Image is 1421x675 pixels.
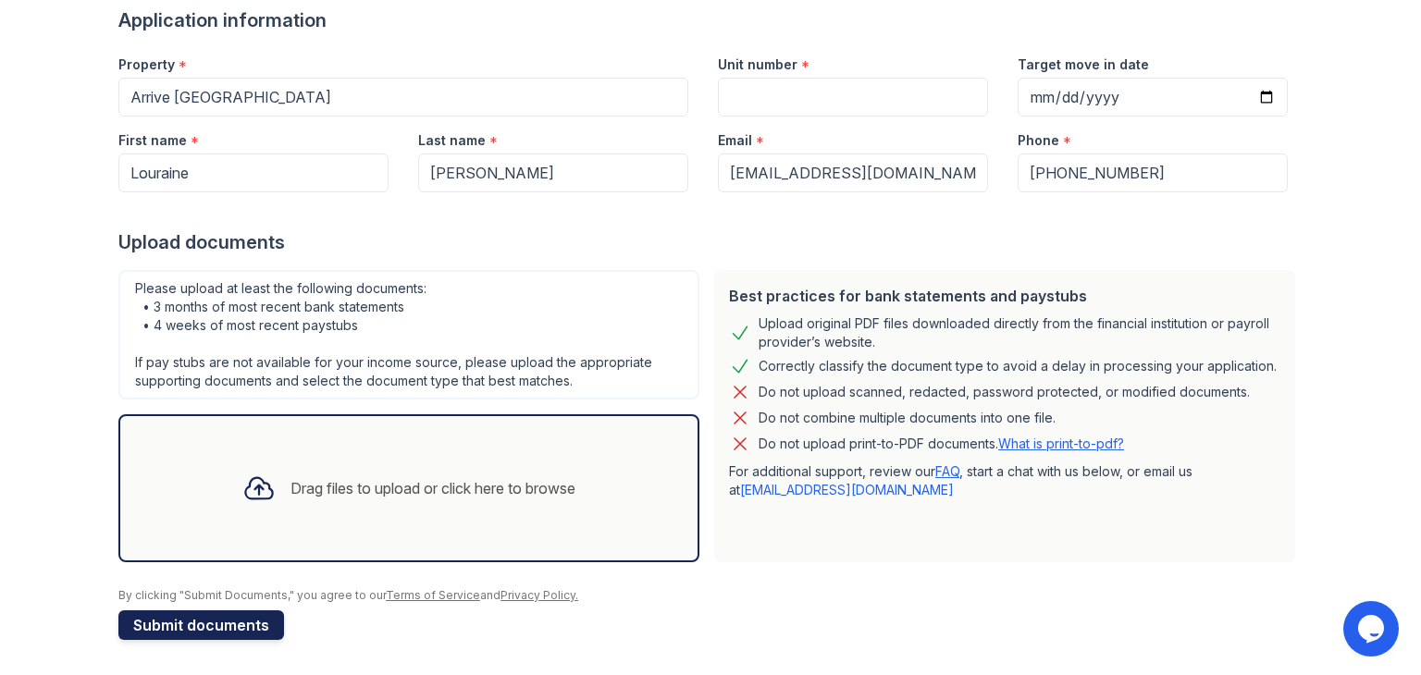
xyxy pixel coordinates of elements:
[386,588,480,602] a: Terms of Service
[118,131,187,150] label: First name
[998,436,1124,451] a: What is print-to-pdf?
[118,610,284,640] button: Submit documents
[118,229,1303,255] div: Upload documents
[729,462,1280,499] p: For additional support, review our , start a chat with us below, or email us at
[759,435,1124,453] p: Do not upload print-to-PDF documents.
[759,314,1280,351] div: Upload original PDF files downloaded directly from the financial institution or payroll provider’...
[118,7,1303,33] div: Application information
[1343,601,1402,657] iframe: chat widget
[729,285,1280,307] div: Best practices for bank statements and paystubs
[759,407,1056,429] div: Do not combine multiple documents into one file.
[500,588,578,602] a: Privacy Policy.
[759,381,1250,403] div: Do not upload scanned, redacted, password protected, or modified documents.
[718,55,797,74] label: Unit number
[118,270,699,399] div: Please upload at least the following documents: • 3 months of most recent bank statements • 4 wee...
[290,477,575,499] div: Drag files to upload or click here to browse
[118,55,175,74] label: Property
[1018,55,1149,74] label: Target move in date
[759,355,1277,377] div: Correctly classify the document type to avoid a delay in processing your application.
[718,131,752,150] label: Email
[740,482,954,497] a: [EMAIL_ADDRESS][DOMAIN_NAME]
[418,131,486,150] label: Last name
[118,588,1303,603] div: By clicking "Submit Documents," you agree to our and
[1018,131,1059,150] label: Phone
[935,463,959,479] a: FAQ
